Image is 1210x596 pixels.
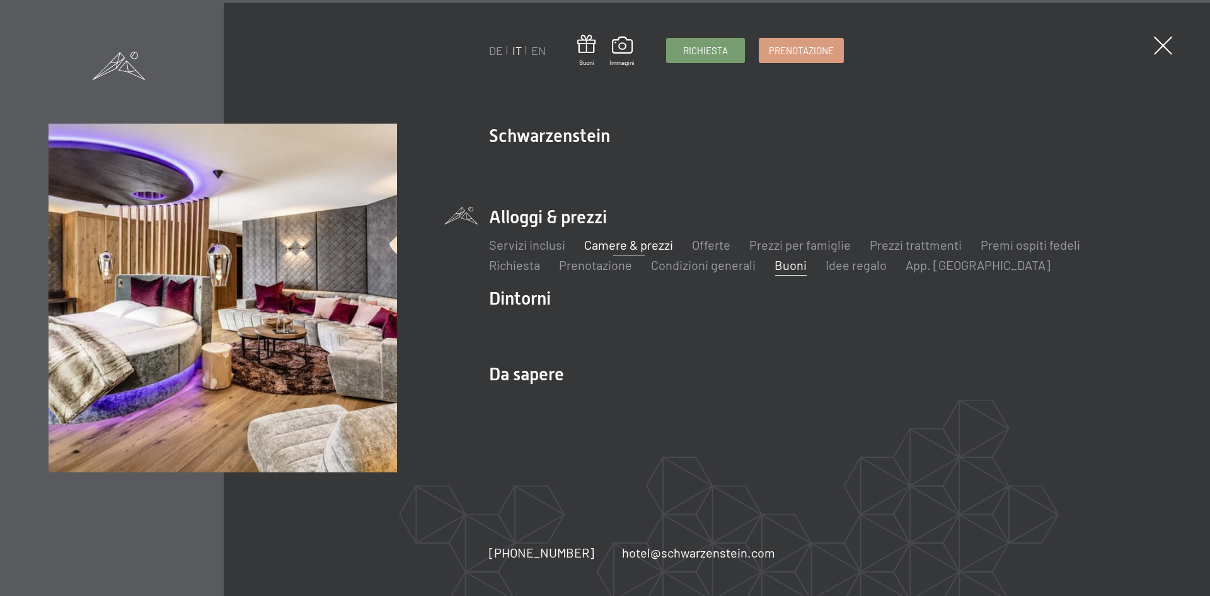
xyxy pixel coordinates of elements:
span: Prenotazione [769,44,834,57]
a: DE [489,44,503,57]
a: Prezzi per famiglie [749,237,851,252]
a: Buoni [775,257,807,272]
span: Richiesta [683,44,728,57]
a: Idee regalo [826,257,887,272]
a: Prenotazione [759,38,843,62]
a: Servizi inclusi [489,237,565,252]
a: EN [531,44,546,57]
a: [PHONE_NUMBER] [489,544,594,561]
a: Offerte [692,237,730,252]
a: Immagini [609,37,635,67]
a: Camere & prezzi [584,237,673,252]
a: Buoni [577,35,596,67]
a: Prenotazione [559,257,632,272]
a: hotel@schwarzenstein.com [622,544,775,561]
a: IT [512,44,522,57]
span: [PHONE_NUMBER] [489,545,594,560]
a: App. [GEOGRAPHIC_DATA] [906,257,1051,272]
a: Condizioni generali [651,257,756,272]
span: Buoni [577,58,596,67]
a: Richiesta [489,257,540,272]
span: Immagini [609,58,635,67]
a: Premi ospiti fedeli [981,237,1080,252]
a: Richiesta [667,38,744,62]
a: Prezzi trattmenti [870,237,962,252]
